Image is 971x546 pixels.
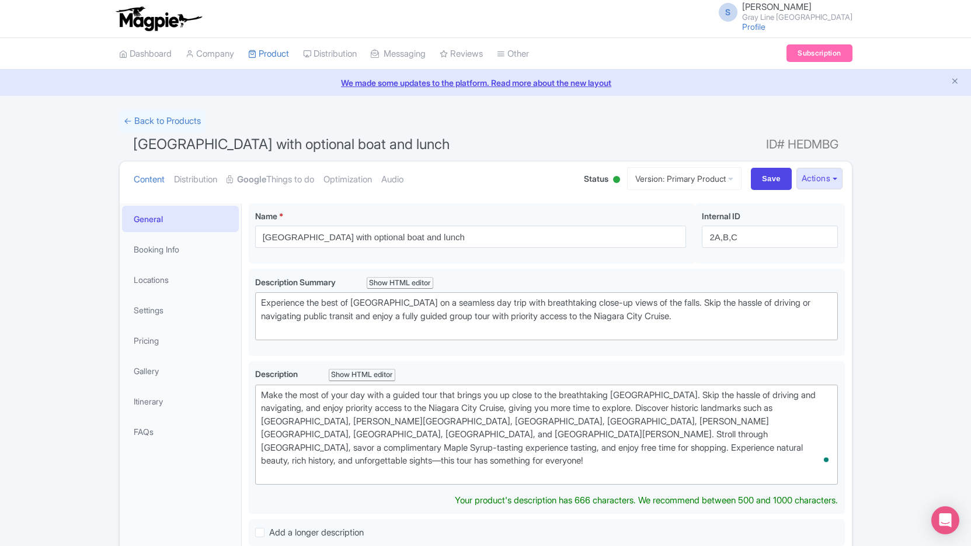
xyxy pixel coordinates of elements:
[627,167,742,190] a: Version: Primary Product
[261,389,833,481] div: Make the most of your day with a guided tour that brings you up close to the breathtaking [GEOGRA...
[255,385,838,485] trix-editor: To enrich screen reader interactions, please activate Accessibility in Grammarly extension settings
[248,38,289,70] a: Product
[133,136,450,153] span: [GEOGRAPHIC_DATA] with optional boat and lunch
[371,38,426,70] a: Messaging
[381,161,403,198] a: Audio
[237,173,266,186] strong: Google
[455,494,838,507] div: Your product's description has 666 characters. We recommend between 500 and 1000 characters.
[786,44,852,62] a: Subscription
[719,3,737,22] span: S
[122,388,239,414] a: Itinerary
[261,296,833,336] div: Experience the best of [GEOGRAPHIC_DATA] on a seamless day trip with breathtaking close-up views ...
[122,267,239,293] a: Locations
[119,110,206,133] a: ← Back to Products
[742,1,812,12] span: [PERSON_NAME]
[323,161,372,198] a: Optimization
[122,358,239,384] a: Gallery
[255,369,300,379] span: Description
[119,38,172,70] a: Dashboard
[303,38,357,70] a: Distribution
[951,75,959,89] button: Close announcement
[702,211,740,221] span: Internal ID
[742,22,765,32] a: Profile
[122,206,239,232] a: General
[134,161,165,198] a: Content
[584,172,608,185] span: Status
[497,38,529,70] a: Other
[186,38,234,70] a: Company
[227,161,314,198] a: GoogleThings to do
[122,327,239,354] a: Pricing
[255,211,277,221] span: Name
[269,527,364,538] span: Add a longer description
[742,13,852,21] small: Gray Line [GEOGRAPHIC_DATA]
[367,277,434,289] div: Show HTML editor
[751,168,792,190] input: Save
[611,171,622,189] div: Active
[766,133,838,156] span: ID# HEDMBG
[255,277,337,287] span: Description Summary
[122,297,239,323] a: Settings
[113,6,204,32] img: logo-ab69f6fb50320c5b225c76a69d11143b.png
[712,2,852,21] a: S [PERSON_NAME] Gray Line [GEOGRAPHIC_DATA]
[122,419,239,445] a: FAQs
[122,236,239,262] a: Booking Info
[329,369,396,381] div: Show HTML editor
[440,38,483,70] a: Reviews
[931,506,959,534] div: Open Intercom Messenger
[796,168,843,189] button: Actions
[174,161,217,198] a: Distribution
[7,77,964,89] a: We made some updates to the platform. Read more about the new layout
